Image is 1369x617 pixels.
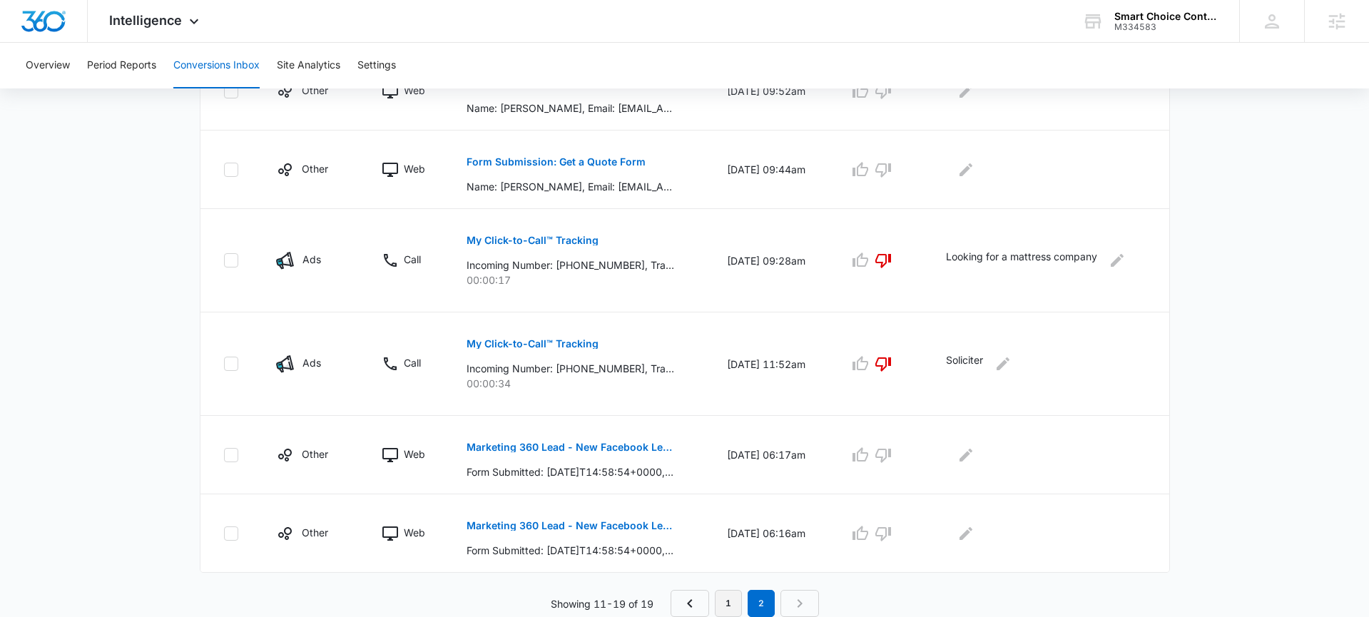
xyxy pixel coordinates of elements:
button: Conversions Inbox [173,43,260,88]
p: Other [302,525,328,540]
a: Previous Page [671,590,709,617]
button: Marketing 360 Lead - New Facebook Lead Submission [467,509,674,543]
p: Web [404,525,425,540]
p: Name: [PERSON_NAME], Email: [EMAIL_ADDRESS][DOMAIN_NAME], Phone: [PHONE_NUMBER], What service are... [467,179,674,194]
button: Settings [357,43,396,88]
div: account id [1114,22,1218,32]
td: [DATE] 09:44am [710,131,832,209]
nav: Pagination [671,590,819,617]
p: Form Submitted: [DATE]T14:58:54+0000, Name: test lead: dummy data for full_name, Email: [EMAIL_AD... [467,543,674,558]
p: Incoming Number: [PHONE_NUMBER], Tracking Number: [PHONE_NUMBER], Ring To: [PHONE_NUMBER], Caller... [467,361,674,376]
td: [DATE] 09:52am [710,52,832,131]
button: Edit Comments [955,522,977,545]
button: Period Reports [87,43,156,88]
p: Marketing 360 Lead - New Facebook Lead Submission [467,521,674,531]
em: 2 [748,590,775,617]
p: Web [404,161,425,176]
p: Name: [PERSON_NAME], Email: [EMAIL_ADDRESS][DOMAIN_NAME], Phone: [PHONE_NUMBER], What service are... [467,101,674,116]
p: Marketing 360 Lead - New Facebook Lead Submission [467,442,674,452]
p: Other [302,447,328,462]
p: 00:00:17 [467,272,693,287]
a: Page 1 [715,590,742,617]
td: [DATE] 06:17am [710,416,832,494]
button: Site Analytics [277,43,340,88]
p: Other [302,83,328,98]
p: Showing 11-19 of 19 [551,596,653,611]
p: Other [302,161,328,176]
button: My Click-to-Call™ Tracking [467,327,599,361]
p: Soliciter [946,352,983,375]
td: [DATE] 09:28am [710,209,832,312]
p: My Click-to-Call™ Tracking [467,235,599,245]
p: Web [404,83,425,98]
p: Form Submitted: [DATE]T14:58:54+0000, Name: test lead: dummy data for full_name, Email: [EMAIL_AD... [467,464,674,479]
p: Form Submission: Get a Quote Form [467,157,646,167]
button: Edit Comments [1106,249,1129,272]
p: Incoming Number: [PHONE_NUMBER], Tracking Number: [PHONE_NUMBER], Ring To: [PHONE_NUMBER], Caller... [467,257,674,272]
button: Marketing 360 Lead - New Facebook Lead Submission [467,430,674,464]
button: Edit Comments [955,444,977,466]
p: Call [404,252,421,267]
p: Ads [302,355,321,370]
button: Overview [26,43,70,88]
button: Edit Comments [992,352,1014,375]
p: Web [404,447,425,462]
button: Edit Comments [955,158,977,181]
td: [DATE] 11:52am [710,312,832,416]
p: Looking for a mattress company [946,249,1097,272]
button: Edit Comments [955,80,977,103]
p: 00:00:34 [467,376,693,391]
button: My Click-to-Call™ Tracking [467,223,599,257]
p: My Click-to-Call™ Tracking [467,339,599,349]
button: Form Submission: Get a Quote Form [467,145,646,179]
span: Intelligence [109,13,182,28]
div: account name [1114,11,1218,22]
p: Ads [302,252,321,267]
td: [DATE] 06:16am [710,494,832,573]
p: Call [404,355,421,370]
